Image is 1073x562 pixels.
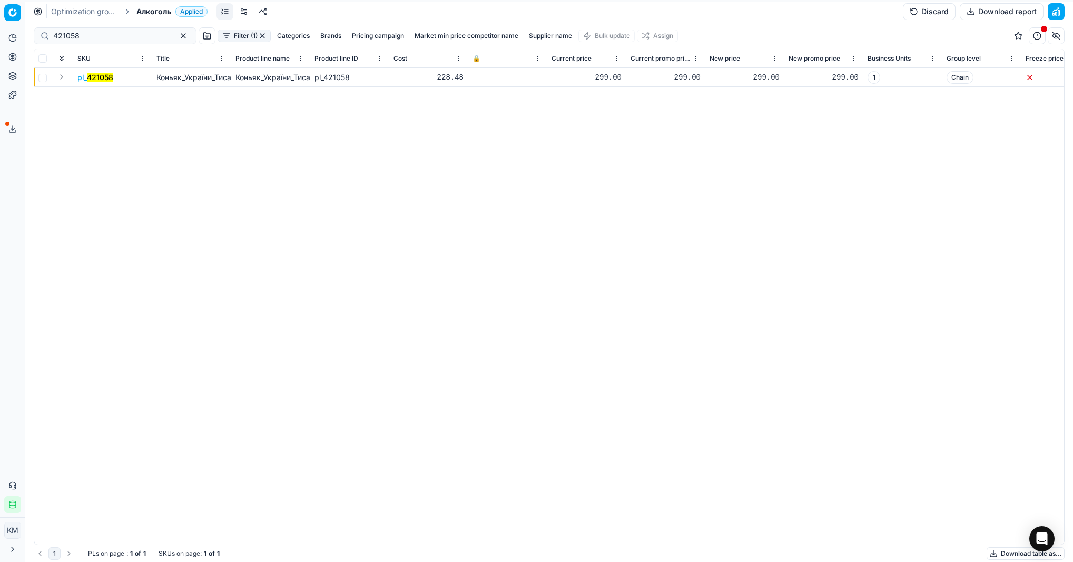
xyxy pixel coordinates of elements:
[34,547,75,560] nav: pagination
[472,54,480,63] span: 🔒
[552,54,592,63] span: Current price
[710,72,780,83] div: 299.00
[217,549,220,558] strong: 1
[578,30,635,42] button: Bulk update
[4,522,21,539] button: КM
[48,547,61,560] button: 1
[55,71,68,83] button: Expand
[55,52,68,65] button: Expand all
[947,54,981,63] span: Group level
[1029,526,1055,551] div: Open Intercom Messenger
[631,54,690,63] span: Current promo price
[235,72,306,83] div: Коньяк_України_Тиса_Закарпатський,_4_зірки,_40%,_0,5_л_(1423)
[143,549,146,558] strong: 1
[34,547,46,560] button: Go to previous page
[53,31,169,41] input: Search by SKU or title
[903,3,956,20] button: Discard
[51,6,208,17] nav: breadcrumb
[87,73,113,82] mark: 421058
[393,72,464,83] div: 228.48
[159,549,202,558] span: SKUs on page :
[204,549,206,558] strong: 1
[218,30,271,42] button: Filter (1)
[637,30,678,42] button: Assign
[316,30,346,42] button: Brands
[209,549,215,558] strong: of
[348,30,408,42] button: Pricing campaign
[947,71,973,84] span: Chain
[77,72,113,83] button: pl_421058
[175,6,208,17] span: Applied
[77,54,91,63] span: SKU
[552,72,622,83] div: 299.00
[314,72,385,83] div: pl_421058
[88,549,146,558] div: :
[868,71,880,84] span: 1
[5,522,21,538] span: КM
[130,549,133,558] strong: 1
[136,6,171,17] span: Алкоголь
[868,54,911,63] span: Business Units
[156,54,170,63] span: Title
[631,72,701,83] div: 299.00
[789,54,840,63] span: New promo price
[525,30,576,42] button: Supplier name
[156,73,391,82] span: Коньяк_України_Тиса_Закарпатський,_4_зірки,_40%,_0,5_л_(1423)
[410,30,523,42] button: Market min price competitor name
[136,6,208,17] span: АлкогольApplied
[51,6,119,17] a: Optimization groups
[135,549,141,558] strong: of
[63,547,75,560] button: Go to next page
[273,30,314,42] button: Categories
[710,54,740,63] span: New price
[235,54,290,63] span: Product line name
[393,54,407,63] span: Cost
[960,3,1044,20] button: Download report
[77,72,113,83] span: pl_
[88,549,124,558] span: PLs on page
[789,72,859,83] div: 299.00
[1026,54,1064,63] span: Freeze price
[987,547,1065,560] button: Download table as...
[314,54,358,63] span: Product line ID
